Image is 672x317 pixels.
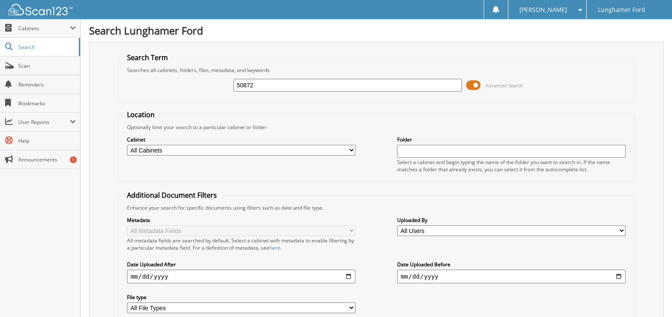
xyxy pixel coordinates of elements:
img: scan123-logo-white.svg [9,4,72,15]
div: Searches all cabinets, folders, files, metadata, and keywords [123,66,629,74]
legend: Location [123,110,159,119]
label: Date Uploaded After [127,261,355,268]
a: here [269,244,280,251]
label: File type [127,294,355,301]
span: [PERSON_NAME] [519,7,567,12]
label: Uploaded By [397,216,625,224]
legend: Additional Document Filters [123,190,221,200]
span: Bookmarks [18,100,76,107]
legend: Search Term [123,53,172,62]
div: Enhance your search for specific documents using filters such as date and file type. [123,204,629,211]
span: Lunghamer Ford [598,7,645,12]
span: Reminders [18,81,76,88]
div: Optionally limit your search to a particular cabinet or folder [123,124,629,131]
span: Announcements [18,156,76,163]
span: User Reports [18,118,70,126]
h1: Search Lunghamer Ford [89,23,663,37]
label: Metadata [127,216,355,224]
input: end [397,270,625,283]
input: start [127,270,355,283]
span: Help [18,137,76,144]
div: Select a cabinet and begin typing the name of the folder you want to search in. If the name match... [397,158,625,173]
span: Cabinets [18,25,70,32]
label: Cabinet [127,136,355,143]
span: Advanced Search [485,82,523,89]
span: Scan [18,62,76,69]
label: Date Uploaded Before [397,261,625,268]
label: Folder [397,136,625,143]
div: 1 [70,156,77,163]
div: All metadata fields are searched by default. Select a cabinet with metadata to enable filtering b... [127,237,355,251]
span: Search [18,43,75,51]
